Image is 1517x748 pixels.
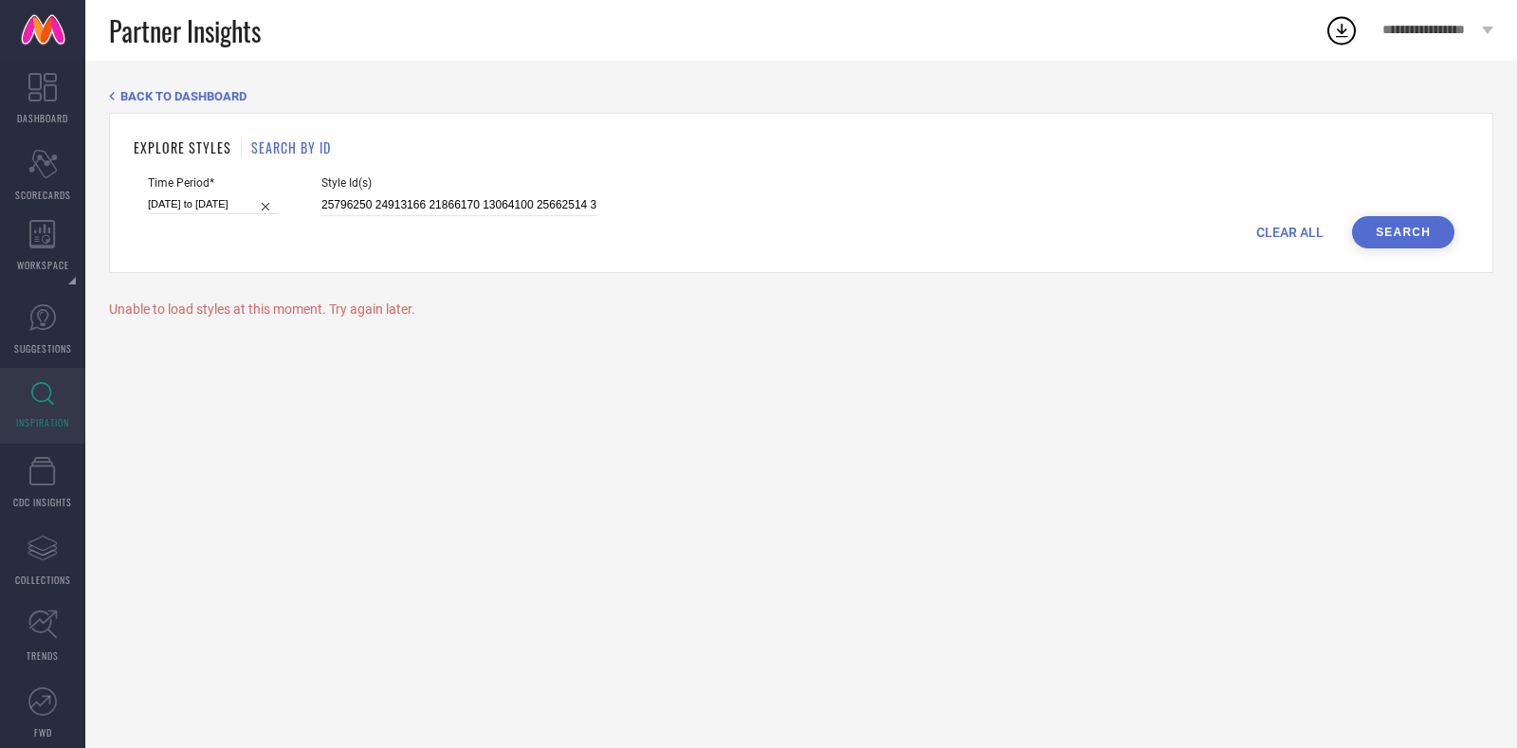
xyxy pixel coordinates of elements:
h1: EXPLORE STYLES [134,137,231,157]
span: BACK TO DASHBOARD [120,89,247,103]
span: Style Id(s) [321,176,596,190]
div: Back TO Dashboard [109,89,1493,103]
span: INSPIRATION [16,415,69,429]
span: Time Period* [148,176,279,190]
input: Select time period [148,194,279,214]
div: Unable to load styles at this moment. Try again later. [109,301,1493,317]
span: FWD [34,725,52,739]
button: Search [1352,216,1454,248]
span: TRENDS [27,648,59,663]
h1: SEARCH BY ID [251,137,331,157]
span: SCORECARDS [15,188,71,202]
span: WORKSPACE [17,258,69,272]
span: DASHBOARD [17,111,68,125]
input: Enter comma separated style ids e.g. 12345, 67890 [321,194,596,216]
span: CLEAR ALL [1256,225,1324,240]
span: Partner Insights [109,11,261,50]
span: SUGGESTIONS [14,341,72,356]
span: CDC INSIGHTS [13,495,72,509]
span: COLLECTIONS [15,573,71,587]
div: Open download list [1325,13,1359,47]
